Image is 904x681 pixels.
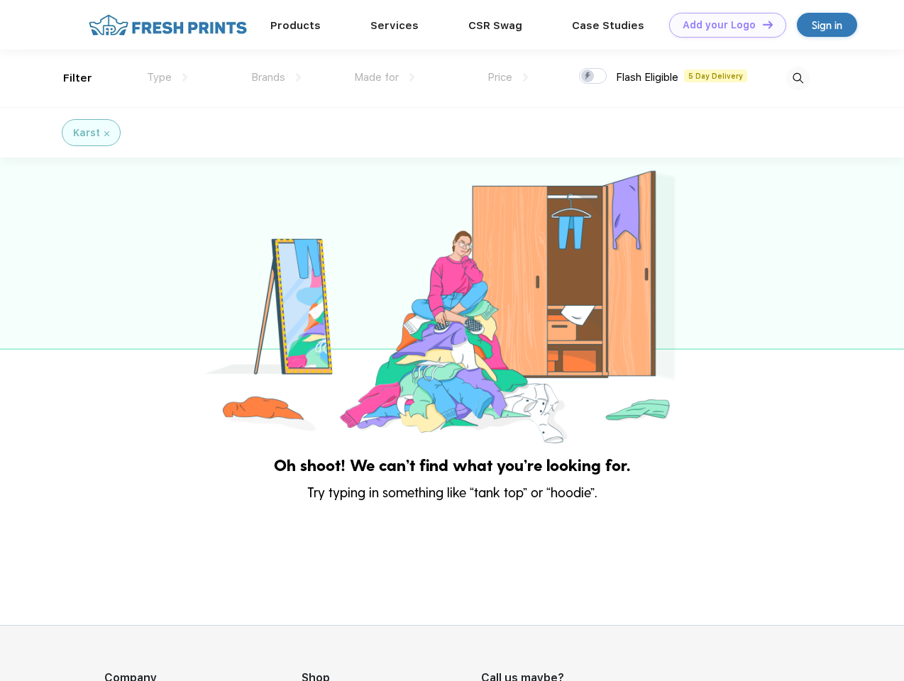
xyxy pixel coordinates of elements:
div: Sign in [812,17,842,33]
span: Brands [251,71,285,84]
img: dropdown.png [409,73,414,82]
span: Flash Eligible [616,71,678,84]
a: Sign in [797,13,857,37]
img: dropdown.png [296,73,301,82]
img: desktop_search.svg [786,67,810,90]
span: Price [487,71,512,84]
img: filter_cancel.svg [104,131,109,136]
span: 5 Day Delivery [684,70,747,82]
img: fo%20logo%202.webp [84,13,251,38]
a: Services [370,19,419,32]
div: Karst [73,126,100,140]
img: dropdown.png [523,73,528,82]
a: CSR Swag [468,19,522,32]
a: Products [270,19,321,32]
div: Add your Logo [683,19,756,31]
img: dropdown.png [182,73,187,82]
span: Made for [354,71,399,84]
img: DT [763,21,773,28]
div: Filter [63,70,92,87]
span: Type [147,71,172,84]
